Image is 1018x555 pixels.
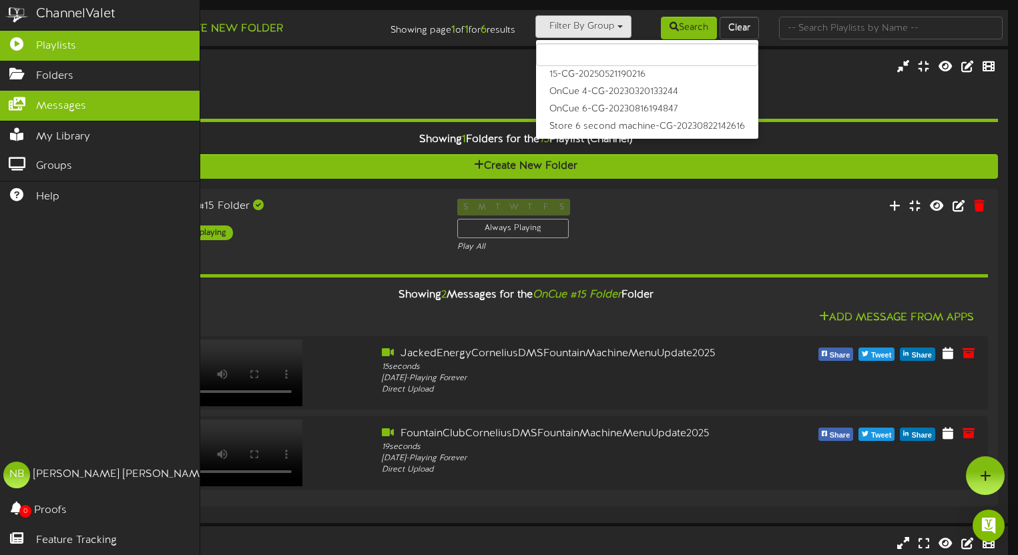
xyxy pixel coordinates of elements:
[815,310,978,326] button: Add Message From Apps
[33,467,209,482] div: [PERSON_NAME] [PERSON_NAME]
[142,199,437,214] div: OnCue #15 Folder
[720,17,759,39] button: Clear
[457,219,569,238] div: Always Playing
[900,348,935,361] button: Share
[36,159,72,174] span: Groups
[36,5,115,24] div: ChannelValet
[36,69,73,84] span: Folders
[481,24,487,36] strong: 6
[3,462,30,488] div: NB
[19,505,31,518] span: 0
[53,59,435,75] div: 15
[536,83,758,101] label: OnCue 4-CG-20230320133244
[36,39,76,54] span: Playlists
[858,428,895,441] button: Tweet
[818,348,854,361] button: Share
[533,289,621,301] i: OnCue #15 Folder
[465,24,469,36] strong: 1
[536,135,758,153] label: Store 61-CG-20250701154746
[53,86,435,97] div: # 15433
[53,536,435,552] div: OnCue 4
[43,125,1008,154] div: Showing Folders for the Playlist (Channel)
[53,281,998,310] div: Showing Messages for the Folder
[382,362,747,373] div: 15 seconds
[34,503,67,518] span: Proofs
[382,426,747,442] div: FountainClubCorneliusDMSFountainMachineMenuUpdate2025
[909,348,935,363] span: Share
[36,129,90,145] span: My Library
[451,24,455,36] strong: 1
[973,510,1005,542] div: Open Intercom Messenger
[539,133,549,145] i: 15
[868,428,894,443] span: Tweet
[868,348,894,363] span: Tweet
[779,17,1003,39] input: -- Search Playlists by Name --
[441,289,447,301] span: 2
[382,464,747,476] div: Direct Upload
[536,101,758,118] label: OnCue 6-CG-20230816194847
[818,428,854,441] button: Share
[827,428,853,443] span: Share
[909,428,935,443] span: Share
[382,346,747,362] div: JackedEnergyCorneliusDMSFountainMachineMenuUpdate2025
[363,15,525,38] div: Showing page of for results
[535,39,759,139] ul: Filter By Group
[36,99,86,114] span: Messages
[661,17,717,39] button: Search
[382,373,747,384] div: [DATE] - Playing Forever
[827,348,853,363] span: Share
[900,428,935,441] button: Share
[53,75,435,86] div: IDC PRO ( 12:5 )
[382,453,747,464] div: [DATE] - Playing Forever
[536,118,758,135] label: Store 6 second machine-CG-20230822142616
[36,533,117,548] span: Feature Tracking
[536,66,758,83] label: 15-CG-20250521190216
[53,154,998,179] button: Create New Folder
[382,442,747,453] div: 19 seconds
[858,348,895,361] button: Tweet
[457,241,674,253] div: Play All
[382,384,747,396] div: Direct Upload
[36,189,59,205] span: Help
[142,214,437,225] div: IDC PRO ( 12:5 )
[462,133,466,145] span: 1
[535,15,631,38] button: Filter By Group
[154,21,287,37] button: Create New Folder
